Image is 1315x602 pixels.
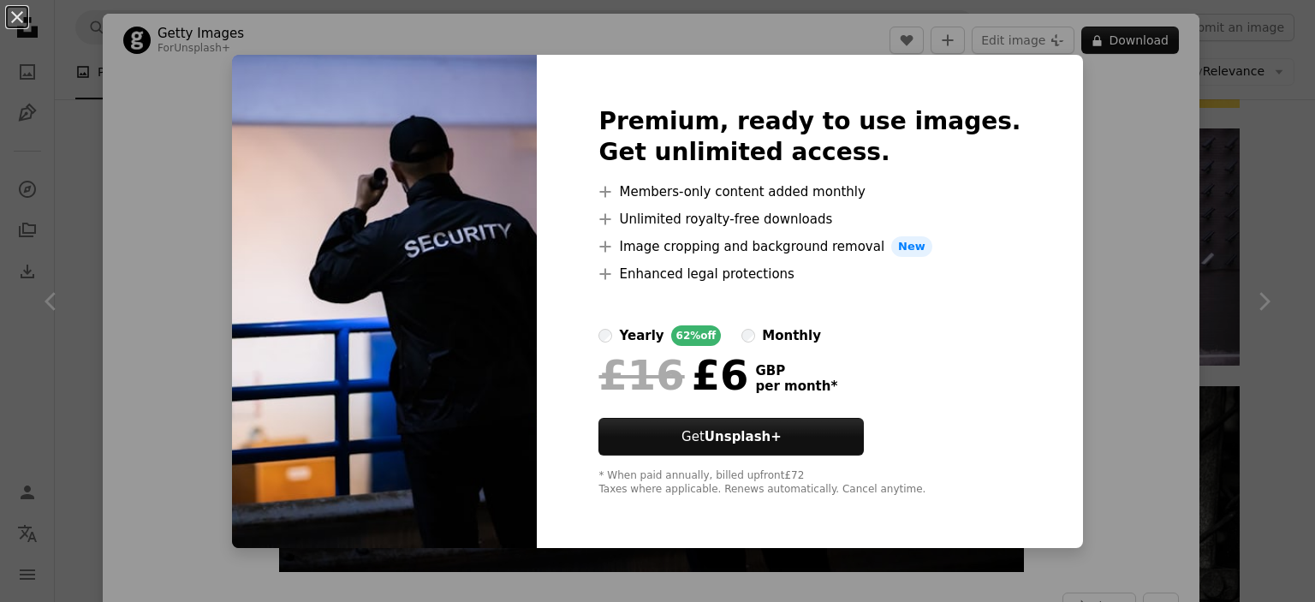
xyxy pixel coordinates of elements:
button: GetUnsplash+ [598,418,864,456]
div: 62% off [671,325,722,346]
span: £16 [598,353,684,397]
li: Members-only content added monthly [598,182,1020,202]
input: monthly [741,329,755,343]
span: per month * [755,378,837,394]
div: * When paid annually, billed upfront £72 Taxes where applicable. Renews automatically. Cancel any... [598,469,1020,497]
h2: Premium, ready to use images. Get unlimited access. [598,106,1020,168]
div: yearly [619,325,663,346]
img: premium_photo-1682125948844-e2dc8996b0f0 [232,55,537,548]
li: Image cropping and background removal [598,236,1020,257]
span: GBP [755,363,837,378]
input: yearly62%off [598,329,612,343]
li: Unlimited royalty-free downloads [598,209,1020,229]
strong: Unsplash+ [705,429,782,444]
div: monthly [762,325,821,346]
li: Enhanced legal protections [598,264,1020,284]
span: New [891,236,932,257]
div: £6 [598,353,748,397]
